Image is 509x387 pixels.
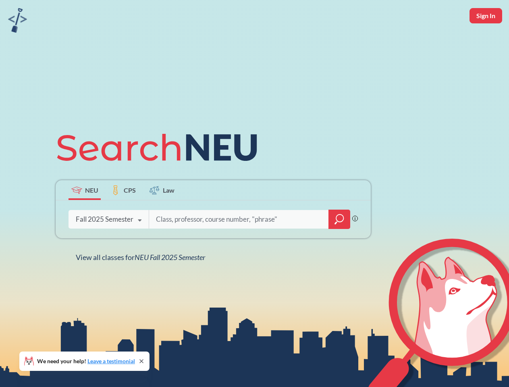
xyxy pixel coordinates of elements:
span: Law [163,185,175,195]
span: NEU Fall 2025 Semester [135,253,205,262]
button: Sign In [470,8,502,23]
svg: magnifying glass [334,214,344,225]
span: CPS [124,185,136,195]
span: NEU [85,185,98,195]
div: magnifying glass [328,210,350,229]
span: We need your help! [37,358,135,364]
a: sandbox logo [8,8,27,35]
img: sandbox logo [8,8,27,33]
span: View all classes for [76,253,205,262]
a: Leave a testimonial [87,358,135,364]
div: Fall 2025 Semester [76,215,133,224]
input: Class, professor, course number, "phrase" [155,211,323,228]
